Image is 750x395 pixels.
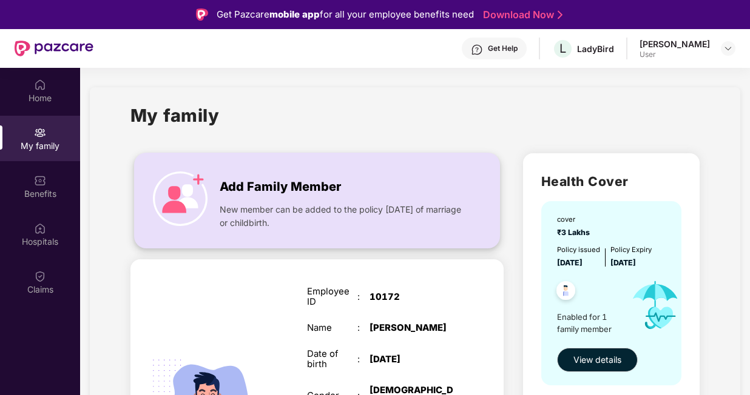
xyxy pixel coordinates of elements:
span: [DATE] [610,258,636,267]
div: : [357,354,370,365]
div: cover [557,214,593,225]
div: Get Help [488,44,518,53]
img: Stroke [558,8,562,21]
span: [DATE] [557,258,583,267]
div: LadyBird [577,43,614,55]
span: New member can be added to the policy [DATE] of marriage or childbirth. [220,203,466,230]
div: [DATE] [370,354,457,365]
button: View details [557,348,638,372]
img: svg+xml;base64,PHN2ZyBpZD0iSGVscC0zMngzMiIgeG1sbnM9Imh0dHA6Ly93d3cudzMub3JnLzIwMDAvc3ZnIiB3aWR0aD... [471,44,483,56]
img: svg+xml;base64,PHN2ZyBpZD0iSG9zcGl0YWxzIiB4bWxucz0iaHR0cDovL3d3dy53My5vcmcvMjAwMC9zdmciIHdpZHRoPS... [34,222,46,234]
div: Get Pazcare for all your employee benefits need [217,7,474,22]
div: Employee ID [307,287,357,308]
div: [PERSON_NAME] [640,38,710,50]
img: New Pazcare Logo [15,41,93,56]
img: icon [153,171,208,226]
img: svg+xml;base64,PHN2ZyBpZD0iRHJvcGRvd24tMzJ4MzIiIHhtbG5zPSJodHRwOi8vd3d3LnczLm9yZy8yMDAwL3N2ZyIgd2... [723,44,733,53]
span: Add Family Member [220,178,341,196]
div: [PERSON_NAME] [370,323,457,334]
div: Policy issued [557,245,600,256]
h1: My family [130,102,220,129]
div: Policy Expiry [610,245,652,256]
img: icon [622,269,689,342]
span: L [559,41,566,56]
img: svg+xml;base64,PHN2ZyB3aWR0aD0iMjAiIGhlaWdodD0iMjAiIHZpZXdCb3g9IjAgMCAyMCAyMCIgZmlsbD0ibm9uZSIgeG... [34,127,46,139]
img: svg+xml;base64,PHN2ZyB4bWxucz0iaHR0cDovL3d3dy53My5vcmcvMjAwMC9zdmciIHdpZHRoPSI0OC45NDMiIGhlaWdodD... [551,277,581,307]
div: : [357,323,370,334]
strong: mobile app [269,8,320,20]
div: Date of birth [307,349,357,370]
span: Enabled for 1 family member [557,311,622,336]
h2: Health Cover [541,171,682,191]
div: 10172 [370,292,457,303]
div: : [357,292,370,303]
span: ₹3 Lakhs [557,228,593,237]
div: User [640,50,710,59]
div: Name [307,323,357,334]
img: Logo [196,8,208,21]
a: Download Now [483,8,559,21]
img: svg+xml;base64,PHN2ZyBpZD0iQ2xhaW0iIHhtbG5zPSJodHRwOi8vd3d3LnczLm9yZy8yMDAwL3N2ZyIgd2lkdGg9IjIwIi... [34,270,46,282]
span: View details [573,353,621,367]
img: svg+xml;base64,PHN2ZyBpZD0iSG9tZSIgeG1sbnM9Imh0dHA6Ly93d3cudzMub3JnLzIwMDAvc3ZnIiB3aWR0aD0iMjAiIG... [34,79,46,91]
img: svg+xml;base64,PHN2ZyBpZD0iQmVuZWZpdHMiIHhtbG5zPSJodHRwOi8vd3d3LnczLm9yZy8yMDAwL3N2ZyIgd2lkdGg9Ij... [34,174,46,187]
